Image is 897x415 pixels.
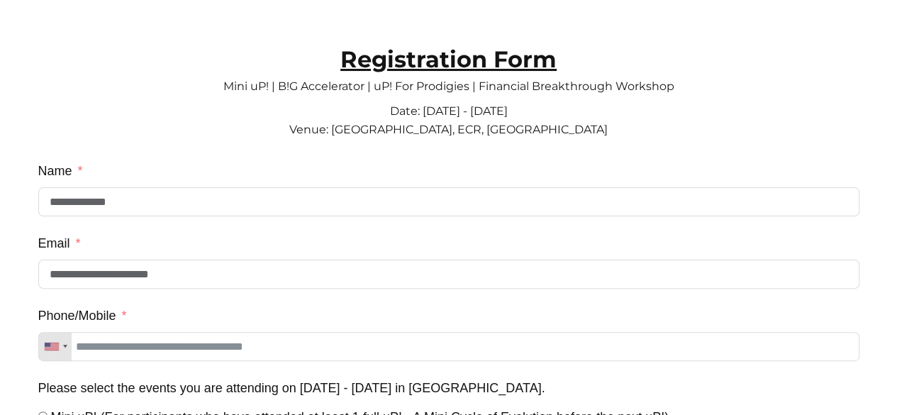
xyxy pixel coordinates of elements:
[289,104,608,136] span: Date: [DATE] - [DATE] Venue: [GEOGRAPHIC_DATA], ECR, [GEOGRAPHIC_DATA]
[38,303,127,328] label: Phone/Mobile
[38,260,859,289] input: Email
[38,231,81,256] label: Email
[38,332,859,361] input: Phone/Mobile
[38,69,859,90] p: Mini uP! | B!G Accelerator | uP! For Prodigies | Financial Breakthrough Workshop
[39,333,72,360] div: Telephone country code
[340,45,557,73] strong: Registration Form
[38,158,83,184] label: Name
[38,375,545,401] label: Please select the events you are attending on 18th - 21st Sep 2025 in Chennai.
